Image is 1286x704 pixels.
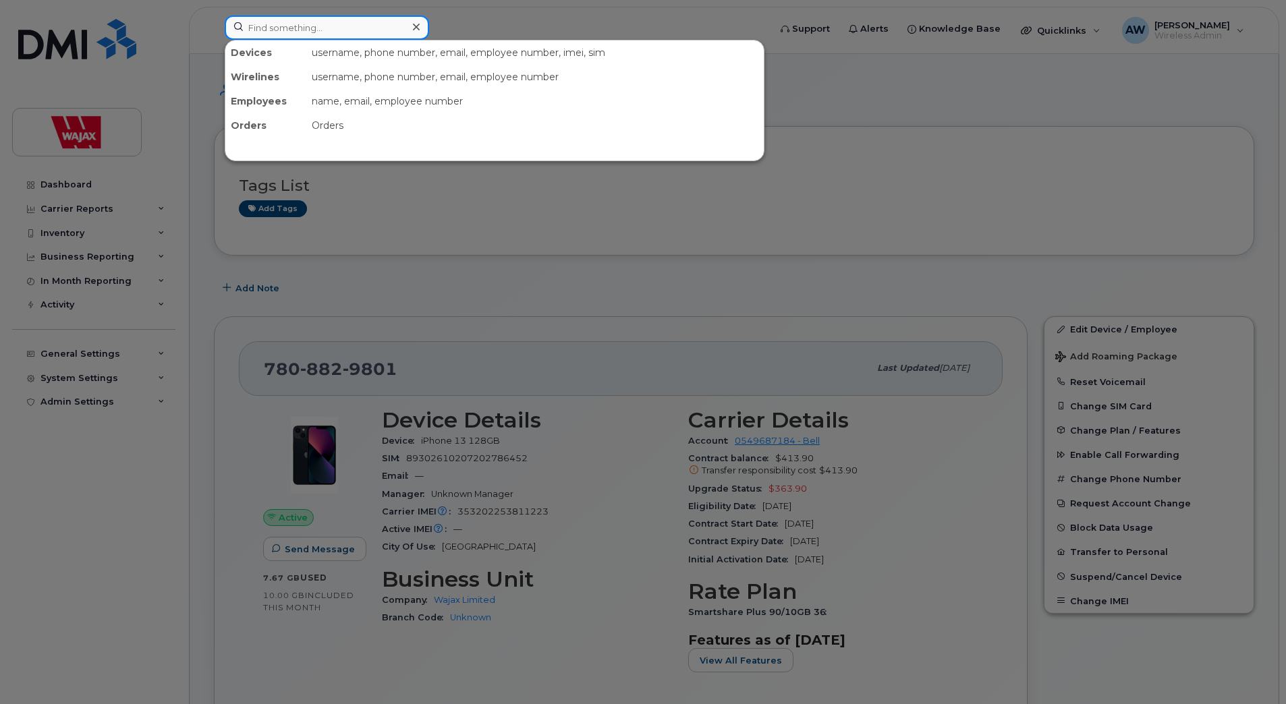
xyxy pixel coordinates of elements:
[225,113,306,138] div: Orders
[225,65,306,89] div: Wirelines
[306,89,764,113] div: name, email, employee number
[225,89,306,113] div: Employees
[306,113,764,138] div: Orders
[306,65,764,89] div: username, phone number, email, employee number
[306,40,764,65] div: username, phone number, email, employee number, imei, sim
[225,40,306,65] div: Devices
